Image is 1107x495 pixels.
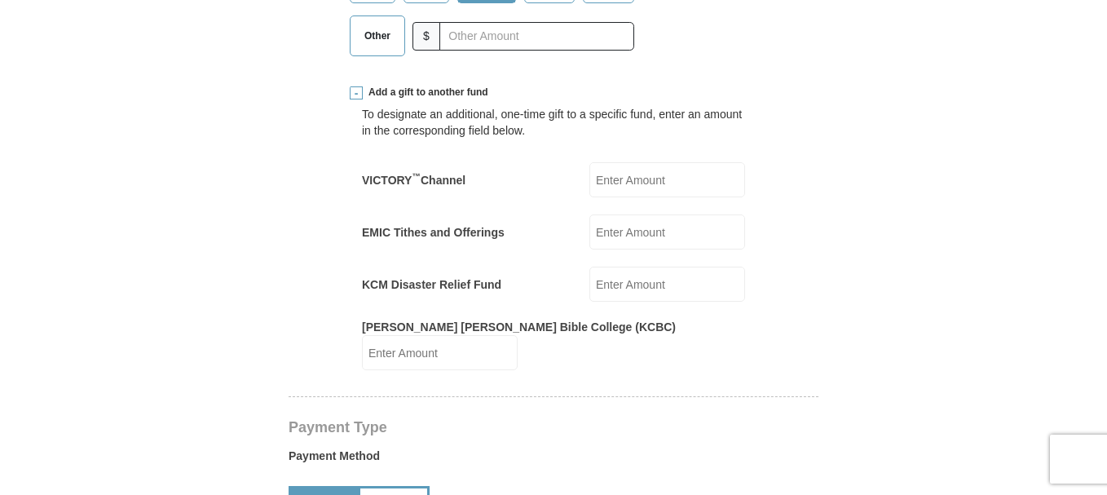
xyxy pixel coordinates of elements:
input: Enter Amount [589,214,745,250]
label: Payment Method [289,448,818,472]
sup: ™ [412,171,421,181]
span: Add a gift to another fund [363,86,488,99]
label: EMIC Tithes and Offerings [362,224,505,241]
div: To designate an additional, one-time gift to a specific fund, enter an amount in the correspondin... [362,106,745,139]
h4: Payment Type [289,421,818,434]
input: Other Amount [439,22,634,51]
span: Other [356,24,399,48]
input: Enter Amount [589,267,745,302]
input: Enter Amount [362,335,518,370]
span: $ [412,22,440,51]
label: KCM Disaster Relief Fund [362,276,501,293]
input: Enter Amount [589,162,745,197]
label: VICTORY Channel [362,172,465,188]
label: [PERSON_NAME] [PERSON_NAME] Bible College (KCBC) [362,319,676,335]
